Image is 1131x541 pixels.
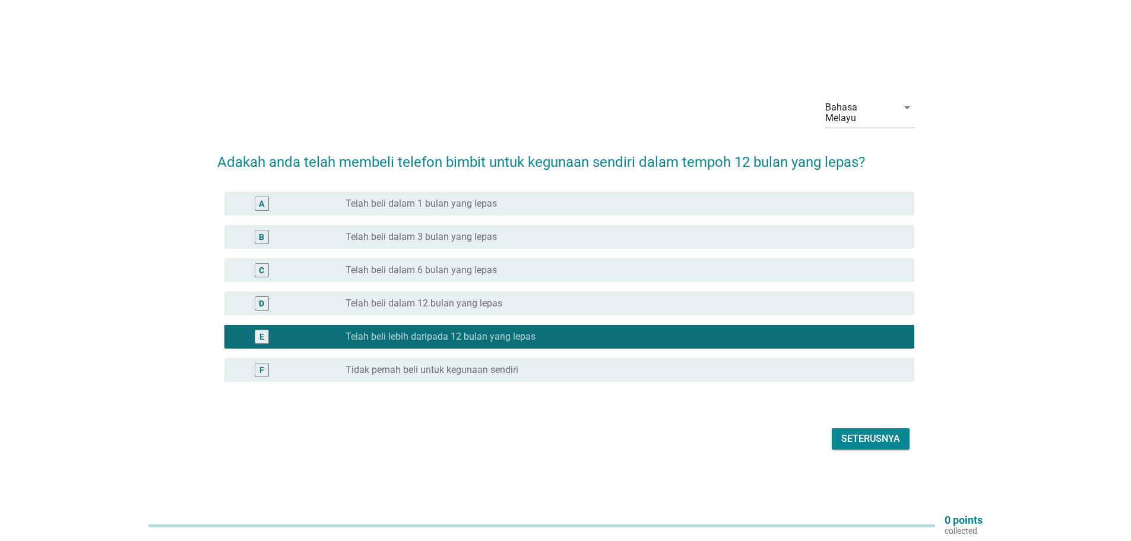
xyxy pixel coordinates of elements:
p: 0 points [945,515,983,526]
label: Telah beli lebih daripada 12 bulan yang lepas [346,331,536,343]
div: B [259,230,264,243]
div: E [259,330,264,343]
label: Telah beli dalam 1 bulan yang lepas [346,198,497,210]
button: Seterusnya [832,428,910,450]
div: F [259,363,264,376]
div: Seterusnya [841,432,900,446]
div: A [259,197,264,210]
div: C [259,264,264,276]
h2: Adakah anda telah membeli telefon bimbit untuk kegunaan sendiri dalam tempoh 12 bulan yang lepas? [217,140,914,173]
label: Tidak pernah beli untuk kegunaan sendiri [346,364,518,376]
div: D [259,297,264,309]
label: Telah beli dalam 6 bulan yang lepas [346,264,497,276]
label: Telah beli dalam 3 bulan yang lepas [346,231,497,243]
div: Bahasa Melayu [825,102,891,124]
i: arrow_drop_down [900,100,914,115]
label: Telah beli dalam 12 bulan yang lepas [346,298,502,309]
p: collected [945,526,983,536]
